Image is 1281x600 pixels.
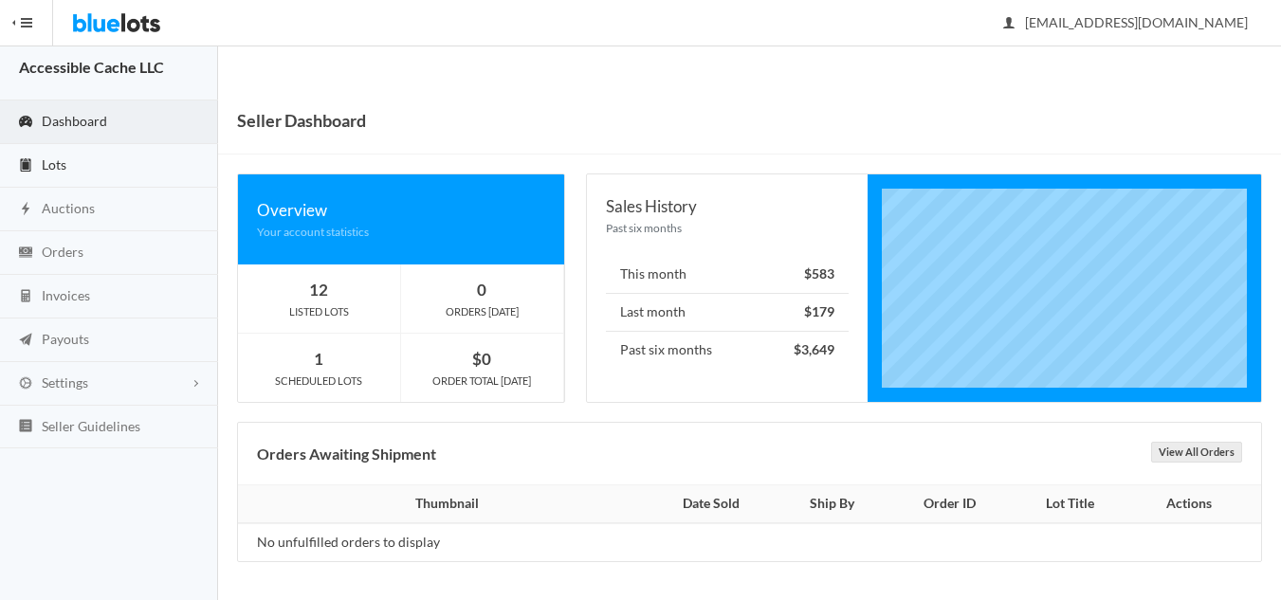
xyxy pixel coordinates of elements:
[1004,14,1248,30] span: [EMAIL_ADDRESS][DOMAIN_NAME]
[309,280,328,300] strong: 12
[16,418,35,436] ion-icon: list box
[606,193,849,219] div: Sales History
[16,375,35,393] ion-icon: cog
[237,106,366,135] h1: Seller Dashboard
[238,303,400,320] div: LISTED LOTS
[606,219,849,237] div: Past six months
[19,58,164,76] strong: Accessible Cache LLC
[804,303,834,319] strong: $179
[606,331,849,369] li: Past six months
[42,156,66,173] span: Lots
[999,15,1018,33] ion-icon: person
[794,341,834,357] strong: $3,649
[606,293,849,332] li: Last month
[42,374,88,391] span: Settings
[16,157,35,175] ion-icon: clipboard
[1151,442,1242,463] a: View All Orders
[401,303,563,320] div: ORDERS [DATE]
[645,485,778,523] th: Date Sold
[472,349,491,369] strong: $0
[1128,485,1261,523] th: Actions
[42,113,107,129] span: Dashboard
[477,280,486,300] strong: 0
[238,373,400,390] div: SCHEDULED LOTS
[257,223,545,241] div: Your account statistics
[888,485,1012,523] th: Order ID
[1012,485,1128,523] th: Lot Title
[42,287,90,303] span: Invoices
[778,485,888,523] th: Ship By
[42,331,89,347] span: Payouts
[804,265,834,282] strong: $583
[238,485,645,523] th: Thumbnail
[401,373,563,390] div: ORDER TOTAL [DATE]
[16,332,35,350] ion-icon: paper plane
[42,200,95,216] span: Auctions
[16,288,35,306] ion-icon: calculator
[16,245,35,263] ion-icon: cash
[606,256,849,294] li: This month
[257,197,545,223] div: Overview
[257,445,436,463] b: Orders Awaiting Shipment
[42,244,83,260] span: Orders
[314,349,323,369] strong: 1
[16,201,35,219] ion-icon: flash
[42,418,140,434] span: Seller Guidelines
[16,114,35,132] ion-icon: speedometer
[238,523,645,561] td: No unfulfilled orders to display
